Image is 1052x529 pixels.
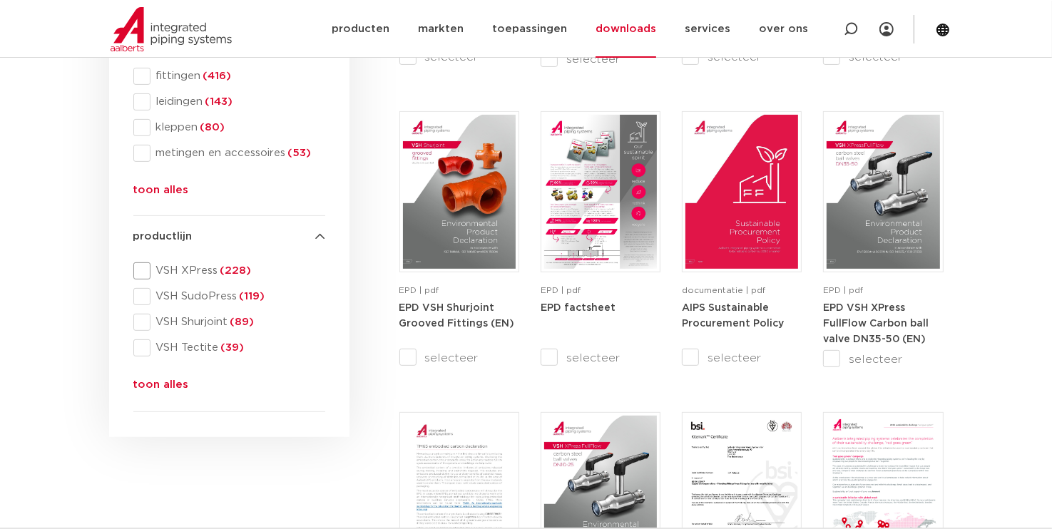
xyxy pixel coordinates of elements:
span: (80) [198,122,225,133]
span: EPD | pdf [399,286,439,294]
strong: EPD VSH XPress FullFlow Carbon ball valve DN35-50 (EN) [823,303,929,344]
div: VSH SudoPress(119) [133,288,325,305]
span: (53) [286,148,312,158]
strong: AIPS Sustainable Procurement Policy [682,303,784,329]
div: VSH XPress(228) [133,262,325,279]
span: (416) [201,71,232,81]
span: VSH Tectite [150,341,325,355]
div: fittingen(416) [133,68,325,85]
h4: productlijn [133,228,325,245]
img: VSH-XPress-Carbon-BallValveDN35-50_A4EPD_5011435-_2024_1.0_EN-pdf.jpg [827,115,939,269]
a: EPD factsheet [541,302,616,313]
img: Aips-EPD-A4Factsheet_NL-pdf.jpg [544,115,657,269]
img: VSH-Shurjoint-Grooved-Fittings_A4EPD_5011523_EN-pdf.jpg [403,115,516,269]
span: EPD | pdf [541,286,581,294]
a: AIPS Sustainable Procurement Policy [682,302,784,329]
strong: EPD factsheet [541,303,616,313]
div: leidingen(143) [133,93,325,111]
label: selecteer [541,349,660,366]
img: Aips_A4Sustainable-Procurement-Policy_5011446_EN-pdf.jpg [685,115,798,269]
a: EPD VSH XPress FullFlow Carbon ball valve DN35-50 (EN) [823,302,929,344]
strong: EPD VSH Shurjoint Grooved Fittings (EN) [399,303,515,329]
span: (143) [203,96,233,107]
div: kleppen(80) [133,119,325,136]
span: VSH Shurjoint [150,315,325,329]
div: VSH Shurjoint(89) [133,314,325,331]
span: (89) [228,317,255,327]
label: selecteer [823,351,943,368]
button: toon alles [133,376,189,399]
label: selecteer [399,349,519,366]
span: fittingen [150,69,325,83]
span: (228) [218,265,252,276]
span: VSH XPress [150,264,325,278]
label: selecteer [541,51,660,68]
span: (119) [238,291,265,302]
label: selecteer [682,349,802,366]
span: leidingen [150,95,325,109]
span: documentatie | pdf [682,286,765,294]
button: toon alles [133,182,189,205]
div: VSH Tectite(39) [133,339,325,356]
span: kleppen [150,120,325,135]
a: EPD VSH Shurjoint Grooved Fittings (EN) [399,302,515,329]
span: (39) [219,342,245,353]
span: metingen en accessoires [150,146,325,160]
div: metingen en accessoires(53) [133,145,325,162]
span: EPD | pdf [823,286,863,294]
span: VSH SudoPress [150,289,325,304]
